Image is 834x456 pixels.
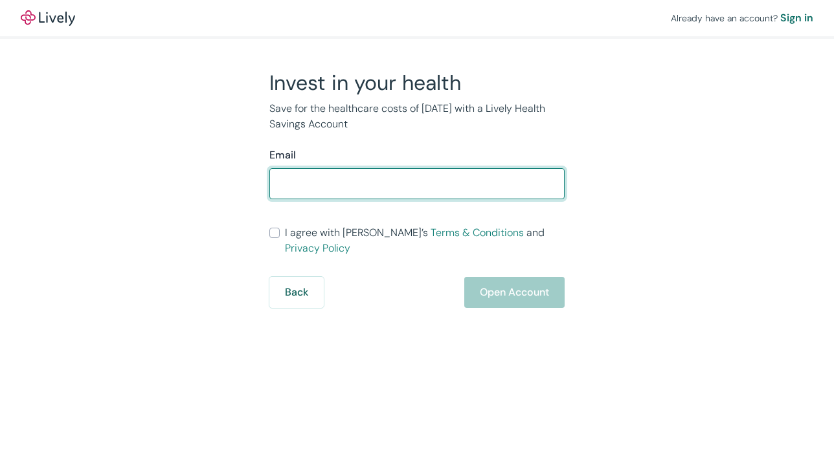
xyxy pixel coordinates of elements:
a: Privacy Policy [285,241,350,255]
h2: Invest in your health [269,70,565,96]
p: Save for the healthcare costs of [DATE] with a Lively Health Savings Account [269,101,565,132]
a: Terms & Conditions [431,226,524,239]
button: Back [269,277,324,308]
span: I agree with [PERSON_NAME]’s and [285,225,565,256]
label: Email [269,147,296,163]
a: Sign in [780,10,813,26]
a: LivelyLively [21,10,75,26]
img: Lively [21,10,75,26]
div: Already have an account? [671,10,813,26]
